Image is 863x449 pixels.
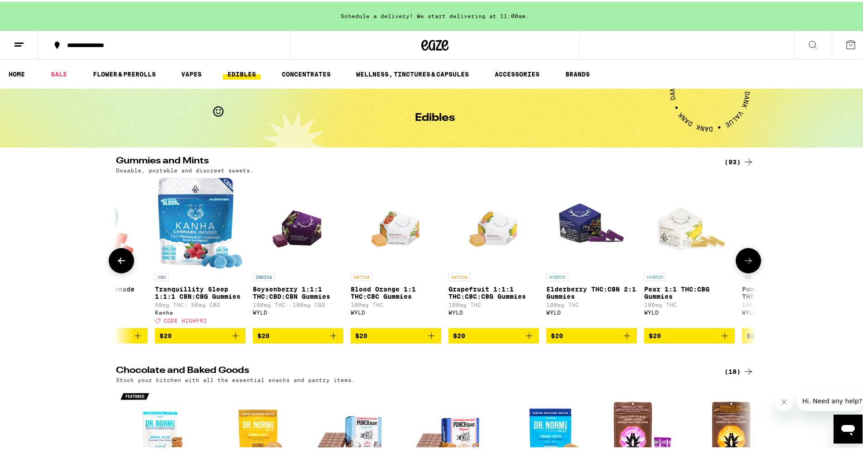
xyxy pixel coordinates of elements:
[546,176,637,326] a: Open page for Elderberry THC:CBN 2:1 Gummies from WYLD
[116,155,709,166] h2: Gummies and Mints
[834,413,863,442] iframe: Button to launch messaging window
[355,330,367,338] span: $20
[448,308,539,314] div: WYLD
[155,308,246,314] div: Kanha
[551,330,563,338] span: $20
[490,67,544,78] a: ACCESSORIES
[164,316,207,322] span: CODE HIGHFRI
[253,308,343,314] div: WYLD
[546,176,637,267] img: WYLD - Elderberry THC:CBN 2:1 Gummies
[448,271,470,279] p: SATIVA
[351,326,441,342] button: Add to bag
[253,284,343,298] p: Boysenberry 1:1:1 THC:CBD:CBN Gummies
[116,375,355,381] p: Stock your kitchen with all the essential snacks and pantry items.
[158,176,243,267] img: Kanha - Tranquillity Sleep 1:1:1 CBN:CBG Gummies
[253,271,275,279] p: INDICA
[253,300,343,306] p: 100mg THC: 100mg CBD
[644,284,735,298] p: Pear 1:1 THC:CBG Gummies
[546,284,637,298] p: Elderberry THC:CBN 2:1 Gummies
[644,271,666,279] p: HYBRID
[742,271,756,279] p: CBD
[742,284,833,298] p: Pomegranate 1:1 THC:CBD Gummies
[351,308,441,314] div: WYLD
[155,284,246,298] p: Tranquillity Sleep 1:1:1 CBN:CBG Gummies
[155,326,246,342] button: Add to bag
[4,67,29,78] a: HOME
[448,284,539,298] p: Grapefruit 1:1:1 THC:CBC:CBG Gummies
[155,271,169,279] p: CBD
[46,67,72,78] a: SALE
[448,300,539,306] p: 100mg THC
[797,389,863,409] iframe: Message from company
[546,300,637,306] p: 100mg THC
[649,330,661,338] span: $20
[644,176,735,267] img: WYLD - Pear 1:1 THC:CBG Gummies
[644,176,735,326] a: Open page for Pear 1:1 THC:CBG Gummies from WYLD
[351,271,372,279] p: SATIVA
[448,326,539,342] button: Add to bag
[724,364,754,375] a: (18)
[742,308,833,314] div: WYLD
[253,326,343,342] button: Add to bag
[351,300,441,306] p: 100mg THC
[277,67,335,78] a: CONCENTRATES
[724,155,754,166] a: (93)
[546,271,568,279] p: HYBRID
[448,176,539,326] a: Open page for Grapefruit 1:1:1 THC:CBC:CBG Gummies from WYLD
[88,67,160,78] a: FLOWER & PREROLLS
[742,300,833,306] p: 100mg THC: 100mg CBD
[747,330,759,338] span: $20
[223,67,260,78] a: EDIBLES
[116,166,254,172] p: Dosable, portable and discreet sweets.
[453,330,465,338] span: $20
[644,300,735,306] p: 100mg THC
[257,330,270,338] span: $20
[351,284,441,298] p: Blood Orange 1:1 THC:CBC Gummies
[266,176,331,267] img: WYLD - Boysenberry 1:1:1 THC:CBD:CBN Gummies
[155,300,246,306] p: 50mg THC: 50mg CBD
[742,176,833,326] a: Open page for Pomegranate 1:1 THC:CBD Gummies from WYLD
[159,330,172,338] span: $20
[155,176,246,326] a: Open page for Tranquillity Sleep 1:1:1 CBN:CBG Gummies from Kanha
[742,176,833,267] img: WYLD - Pomegranate 1:1 THC:CBD Gummies
[462,176,526,267] img: WYLD - Grapefruit 1:1:1 THC:CBC:CBG Gummies
[644,308,735,314] div: WYLD
[253,176,343,326] a: Open page for Boysenberry 1:1:1 THC:CBD:CBN Gummies from WYLD
[644,326,735,342] button: Add to bag
[415,111,455,122] h1: Edibles
[546,308,637,314] div: WYLD
[546,326,637,342] button: Add to bag
[116,364,709,375] h2: Chocolate and Baked Goods
[351,176,441,326] a: Open page for Blood Orange 1:1 THC:CBC Gummies from WYLD
[364,176,429,267] img: WYLD - Blood Orange 1:1 THC:CBC Gummies
[775,391,793,409] iframe: Close message
[352,67,473,78] a: WELLNESS, TINCTURES & CAPSULES
[561,67,594,78] a: BRANDS
[742,326,833,342] button: Add to bag
[177,67,206,78] a: VAPES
